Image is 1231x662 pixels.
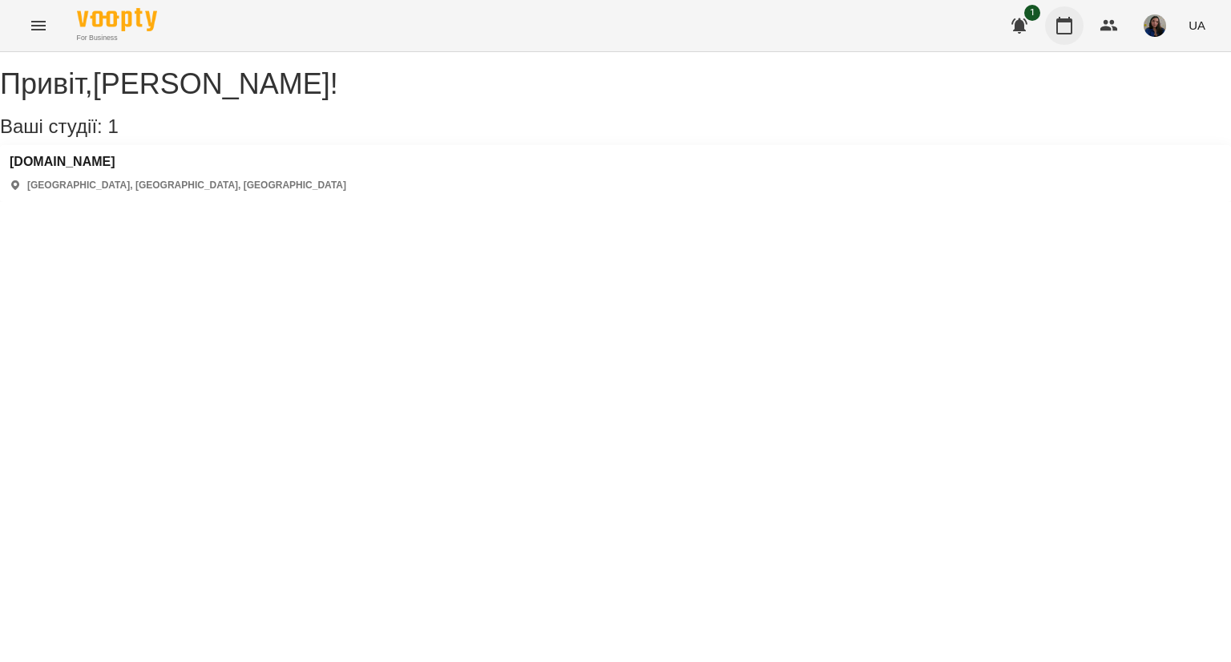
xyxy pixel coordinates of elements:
[77,8,157,31] img: Voopty Logo
[10,155,346,169] a: [DOMAIN_NAME]
[107,115,118,137] span: 1
[1189,17,1205,34] span: UA
[77,33,157,43] span: For Business
[1182,10,1212,40] button: UA
[1144,14,1166,37] img: ae595b08ead7d6d5f9af2f06f99573c6.jpeg
[19,6,58,45] button: Menu
[27,179,346,192] p: [GEOGRAPHIC_DATA], [GEOGRAPHIC_DATA], [GEOGRAPHIC_DATA]
[1024,5,1040,21] span: 1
